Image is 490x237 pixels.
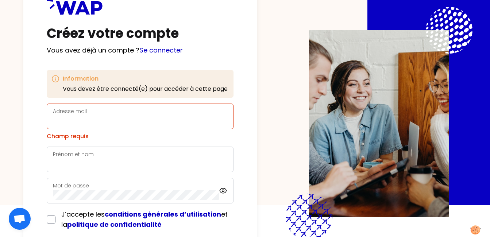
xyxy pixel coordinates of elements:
[53,151,94,158] label: Prénom et nom
[67,220,162,229] a: politique de confidentialité
[309,30,449,217] img: Description
[63,74,228,83] h3: Information
[47,45,234,55] p: Vous avez déjà un compte ?
[139,46,183,55] a: Se connecter
[61,210,228,229] span: J’accepte les et la
[105,210,221,219] a: conditions générales d’utilisation
[53,182,89,189] label: Mot de passe
[9,208,31,230] div: Ouvrir le chat
[47,132,234,141] div: Champ requis
[47,26,234,41] h1: Créez votre compte
[63,85,228,93] p: Vous devez être connecté(e) pour accéder à cette page
[53,108,87,115] label: Adresse mail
